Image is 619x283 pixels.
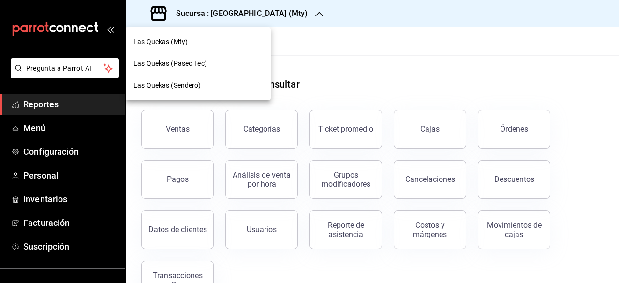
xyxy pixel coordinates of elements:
span: Las Quekas (Paseo Tec) [133,59,207,69]
div: Las Quekas (Sendero) [126,74,271,96]
div: Las Quekas (Paseo Tec) [126,53,271,74]
div: Las Quekas (Mty) [126,31,271,53]
span: Las Quekas (Sendero) [133,80,201,90]
span: Las Quekas (Mty) [133,37,188,47]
